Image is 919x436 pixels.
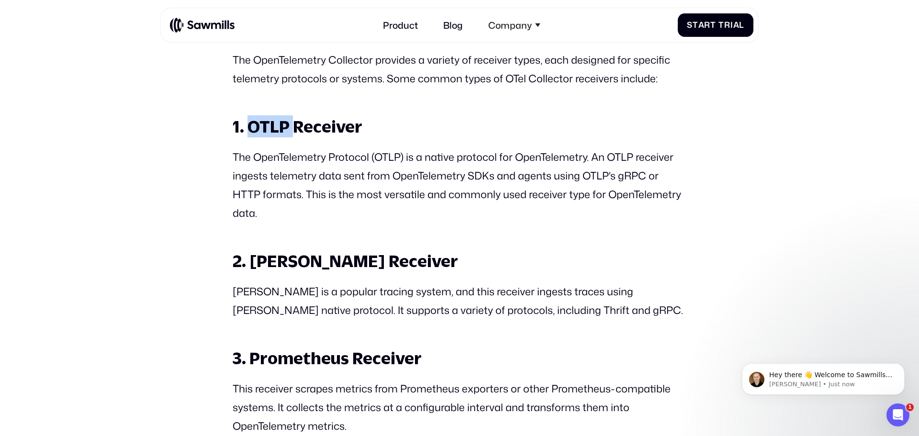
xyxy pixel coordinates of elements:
span: t [693,20,698,30]
strong: 3. Prometheus Receiver [233,348,422,368]
span: a [698,20,705,30]
span: T [718,20,724,30]
span: S [687,20,693,30]
div: Company [488,20,532,31]
span: a [733,20,740,30]
span: t [710,20,716,30]
p: [PERSON_NAME] is a popular tracing system, and this receiver ingests traces using [PERSON_NAME] n... [233,282,686,320]
iframe: Intercom notifications message [728,343,919,410]
strong: 2. [PERSON_NAME] Receiver [233,251,458,270]
strong: 1. OTLP Receiver [233,116,362,136]
div: Company [481,12,547,37]
span: i [730,20,733,30]
p: This receiver scrapes metrics from Prometheus exporters or other Prometheus-compatible systems. I... [233,380,686,436]
a: StartTrial [678,13,754,37]
p: The OpenTelemetry Collector provides a variety of receiver types, each designed for specific tele... [233,51,686,88]
a: Blog [437,12,470,37]
span: 1 [906,403,914,411]
p: The OpenTelemetry Protocol (OTLP) is a native protocol for OpenTelemetry. An OTLP receiver ingest... [233,148,686,222]
iframe: Intercom live chat [886,403,909,426]
span: l [739,20,744,30]
a: Product [376,12,425,37]
span: r [704,20,710,30]
span: r [724,20,730,30]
